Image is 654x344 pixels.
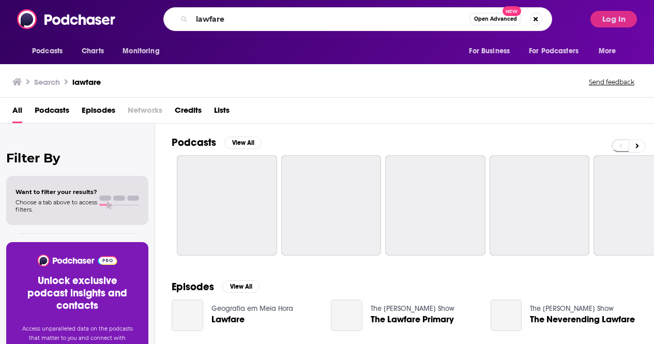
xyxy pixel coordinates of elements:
a: The Neverending Lawfare [530,315,635,324]
a: Lists [214,102,230,123]
h2: Episodes [172,280,214,293]
span: Networks [128,102,162,123]
button: View All [224,137,262,149]
span: Monitoring [123,44,159,58]
a: All [12,102,22,123]
a: Podcasts [35,102,69,123]
a: Lawfare [172,300,203,331]
img: Podchaser - Follow, Share and Rate Podcasts [17,9,116,29]
a: Lawfare [211,315,245,324]
input: Search podcasts, credits, & more... [192,11,469,27]
span: Open Advanced [474,17,517,22]
a: EpisodesView All [172,280,260,293]
span: For Business [469,44,510,58]
h2: Filter By [6,151,148,166]
a: PodcastsView All [172,136,262,149]
button: Log In [590,11,637,27]
a: Credits [175,102,202,123]
button: open menu [522,41,594,61]
a: The Lawfare Primary [371,315,454,324]
button: open menu [462,41,523,61]
button: Send feedback [586,78,637,86]
button: open menu [591,41,629,61]
button: View All [222,280,260,293]
span: For Podcasters [529,44,579,58]
button: open menu [115,41,173,61]
h3: Unlock exclusive podcast insights and contacts [19,275,136,312]
button: open menu [25,41,76,61]
div: Search podcasts, credits, & more... [163,7,552,31]
a: Episodes [82,102,115,123]
h3: lawfare [72,77,101,87]
a: The Neverending Lawfare [491,300,522,331]
a: Charts [75,41,110,61]
span: Choose a tab above to access filters. [16,199,97,213]
span: Charts [82,44,104,58]
span: New [503,6,521,16]
span: More [599,44,616,58]
img: Podchaser - Follow, Share and Rate Podcasts [37,255,118,266]
a: Geografia em Meia Hora [211,304,293,313]
h2: Podcasts [172,136,216,149]
a: The Lawfare Primary [331,300,362,331]
button: Open AdvancedNew [469,13,522,25]
span: Want to filter your results? [16,188,97,196]
span: Podcasts [32,44,63,58]
a: The Charlie Kirk Show [530,304,614,313]
h3: Search [34,77,60,87]
a: The Charlie Kirk Show [371,304,454,313]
